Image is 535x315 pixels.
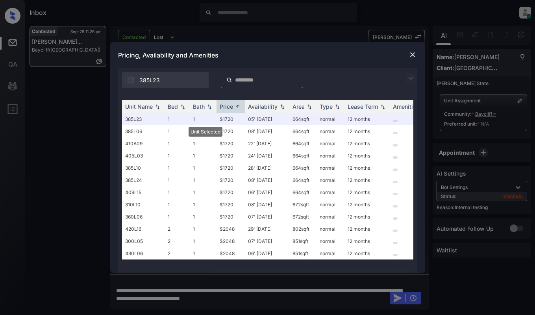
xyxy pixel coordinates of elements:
td: 1 [190,150,217,162]
td: $1720 [217,137,245,150]
td: $2048 [217,223,245,235]
td: 1 [190,162,217,174]
td: 1 [190,186,217,198]
td: 12 months [344,113,390,125]
td: $1720 [217,162,245,174]
td: 12 months [344,198,390,211]
td: normal [317,150,344,162]
td: 1 [165,125,190,137]
td: 12 months [344,247,390,259]
td: 12 months [344,137,390,150]
div: Availability [248,103,278,110]
td: 420L16 [122,223,165,235]
img: sorting [205,104,213,109]
img: sorting [278,104,286,109]
td: $1720 [217,150,245,162]
td: 385L23 [122,113,165,125]
td: normal [317,174,344,186]
td: 851 sqft [289,235,317,247]
td: 851 sqft [289,247,317,259]
td: 385L10 [122,162,165,174]
td: 1 [190,211,217,223]
td: 12 months [344,174,390,186]
td: 1 [190,125,217,137]
td: 672 sqft [289,211,317,223]
td: 1 [190,137,217,150]
div: Type [320,103,333,110]
td: normal [317,247,344,259]
td: normal [317,125,344,137]
td: $1720 [217,125,245,137]
img: sorting [179,104,187,109]
td: 672 sqft [289,198,317,211]
td: normal [317,162,344,174]
td: 1 [165,150,190,162]
td: 664 sqft [289,113,317,125]
td: 300L05 [122,235,165,247]
div: Price [220,103,233,110]
td: 1 [190,223,217,235]
img: sorting [379,104,387,109]
td: 360L06 [122,211,165,223]
td: 12 months [344,211,390,223]
td: 409L15 [122,186,165,198]
td: 12 months [344,162,390,174]
td: $2048 [217,235,245,247]
td: 08' [DATE] [245,198,289,211]
td: 430L06 [122,247,165,259]
td: 1 [165,174,190,186]
td: normal [317,211,344,223]
td: 12 months [344,125,390,137]
td: 664 sqft [289,162,317,174]
td: 12 months [344,223,390,235]
td: 06' [DATE] [245,247,289,259]
td: 08' [DATE] [245,125,289,137]
td: 1 [165,186,190,198]
img: icon-zuma [127,76,135,84]
td: 664 sqft [289,137,317,150]
td: 1 [190,113,217,125]
td: $1720 [217,211,245,223]
td: 1 [165,137,190,150]
td: normal [317,186,344,198]
div: Unit Name [125,103,153,110]
img: sorting [305,104,313,109]
td: $1720 [217,198,245,211]
td: normal [317,137,344,150]
div: Bath [193,103,205,110]
td: $1720 [217,113,245,125]
td: 2 [165,235,190,247]
td: normal [317,223,344,235]
td: $1720 [217,174,245,186]
img: sorting [234,104,242,109]
td: 2 [165,247,190,259]
td: 1 [190,198,217,211]
td: 29' [DATE] [245,223,289,235]
td: 08' [DATE] [245,174,289,186]
td: $1720 [217,186,245,198]
td: 1 [165,211,190,223]
td: 405L03 [122,150,165,162]
td: 05' [DATE] [245,113,289,125]
td: 664 sqft [289,150,317,162]
td: 385L06 [122,125,165,137]
div: Lease Term [348,103,378,110]
div: Pricing, Availability and Amenities [110,42,425,68]
div: Area [292,103,305,110]
td: 410A09 [122,137,165,150]
td: 310L10 [122,198,165,211]
img: icon-zuma [226,76,232,83]
td: 12 months [344,150,390,162]
div: Bed [168,103,178,110]
td: 12 months [344,186,390,198]
td: 664 sqft [289,174,317,186]
td: 664 sqft [289,186,317,198]
td: 12 months [344,235,390,247]
td: 1 [190,174,217,186]
td: 07' [DATE] [245,235,289,247]
td: 2 [165,223,190,235]
td: 802 sqft [289,223,317,235]
td: 22' [DATE] [245,137,289,150]
td: 28' [DATE] [245,162,289,174]
img: sorting [154,104,161,109]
